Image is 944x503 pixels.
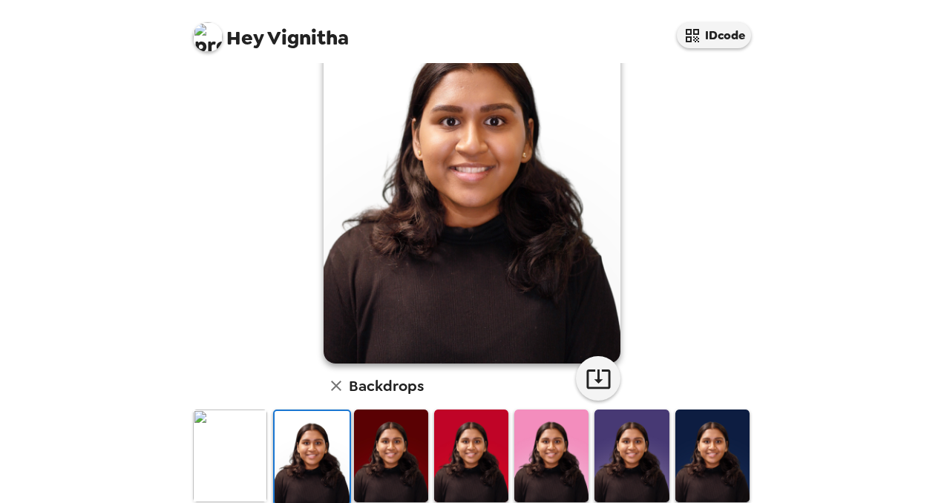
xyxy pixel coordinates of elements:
[349,374,424,398] h6: Backdrops
[193,22,223,52] img: profile pic
[193,410,267,502] img: Original
[193,15,349,48] span: Vignitha
[677,22,751,48] button: IDcode
[226,24,263,51] span: Hey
